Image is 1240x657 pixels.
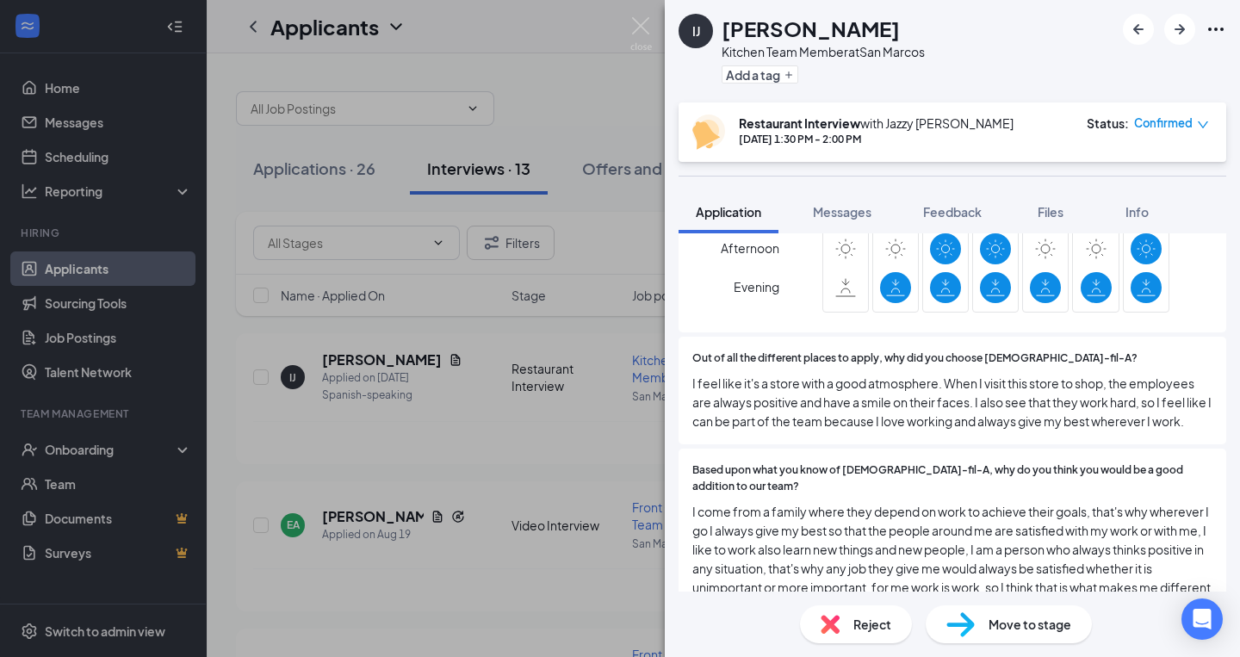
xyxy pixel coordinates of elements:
[692,462,1212,495] span: Based upon what you know of [DEMOGRAPHIC_DATA]-fil-A, why do you think you would be a good additi...
[734,271,779,302] span: Evening
[692,350,1138,367] span: Out of all the different places to apply, why did you choose [DEMOGRAPHIC_DATA]-fil-A?
[739,115,1014,132] div: with Jazzy [PERSON_NAME]
[1169,19,1190,40] svg: ArrowRight
[989,615,1071,634] span: Move to stage
[1038,204,1063,220] span: Files
[853,615,891,634] span: Reject
[692,374,1212,431] span: I feel like it's a store with a good atmosphere. When I visit this store to shop, the employees a...
[813,204,871,220] span: Messages
[722,14,900,43] h1: [PERSON_NAME]
[739,115,860,131] b: Restaurant Interview
[739,132,1014,146] div: [DATE] 1:30 PM - 2:00 PM
[1128,19,1149,40] svg: ArrowLeftNew
[692,22,700,40] div: IJ
[696,204,761,220] span: Application
[1087,115,1129,132] div: Status :
[784,70,794,80] svg: Plus
[1123,14,1154,45] button: ArrowLeftNew
[722,65,798,84] button: PlusAdd a tag
[1134,115,1193,132] span: Confirmed
[1181,598,1223,640] div: Open Intercom Messenger
[1125,204,1149,220] span: Info
[722,43,925,60] div: Kitchen Team Member at San Marcos
[1206,19,1226,40] svg: Ellipses
[1164,14,1195,45] button: ArrowRight
[1197,119,1209,131] span: down
[923,204,982,220] span: Feedback
[721,232,779,263] span: Afternoon
[692,502,1212,616] span: I come from a family where they depend on work to achieve their goals, that's why wherever I go I...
